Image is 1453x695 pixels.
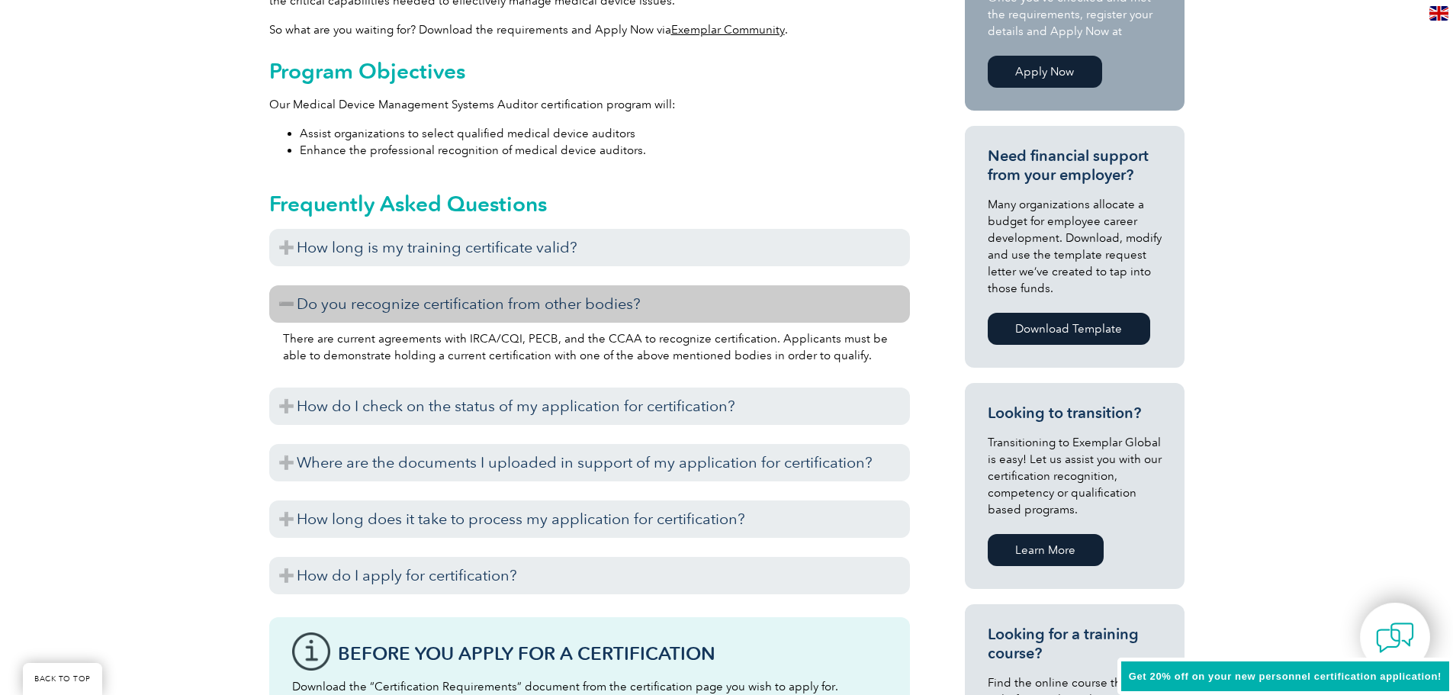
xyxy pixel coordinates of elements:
a: Exemplar Community [671,23,785,37]
li: Assist organizations to select qualified medical device auditors [300,125,910,142]
h3: How long is my training certificate valid? [269,229,910,266]
h2: Program Objectives [269,59,910,83]
h3: Need financial support from your employer? [988,146,1162,185]
a: Learn More [988,534,1104,566]
h3: Do you recognize certification from other bodies? [269,285,910,323]
p: Our Medical Device Management Systems Auditor certification program will: [269,96,910,113]
h3: How long does it take to process my application for certification? [269,500,910,538]
li: Enhance the professional recognition of medical device auditors. [300,142,910,159]
h3: Where are the documents I uploaded in support of my application for certification? [269,444,910,481]
span: Get 20% off on your new personnel certification application! [1129,671,1442,682]
h3: Before You Apply For a Certification [338,644,887,663]
h3: How do I check on the status of my application for certification? [269,388,910,425]
img: en [1429,6,1448,21]
p: There are current agreements with IRCA/CQI, PECB, and the CCAA to recognize certification. Applic... [283,330,896,364]
p: Transitioning to Exemplar Global is easy! Let us assist you with our certification recognition, c... [988,434,1162,518]
a: Apply Now [988,56,1102,88]
h3: Looking for a training course? [988,625,1162,663]
h3: Looking to transition? [988,404,1162,423]
a: BACK TO TOP [23,663,102,695]
h2: Frequently Asked Questions [269,191,910,216]
p: So what are you waiting for? Download the requirements and Apply Now via . [269,21,910,38]
img: contact-chat.png [1376,619,1414,657]
h3: How do I apply for certification? [269,557,910,594]
a: Download Template [988,313,1150,345]
p: Many organizations allocate a budget for employee career development. Download, modify and use th... [988,196,1162,297]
